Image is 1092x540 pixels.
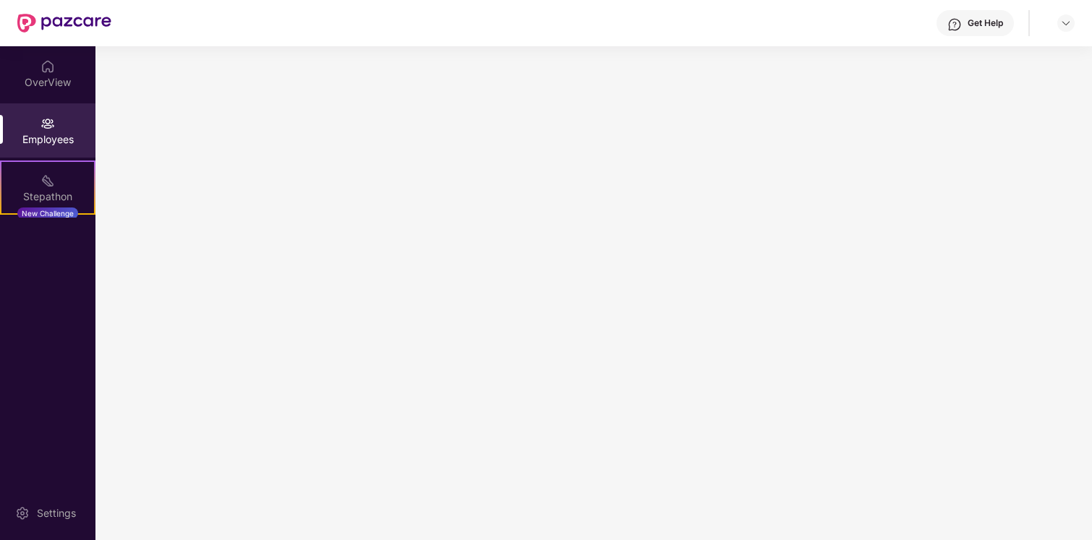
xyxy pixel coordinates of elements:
[1,189,94,204] div: Stepathon
[40,116,55,131] img: svg+xml;base64,PHN2ZyBpZD0iRW1wbG95ZWVzIiB4bWxucz0iaHR0cDovL3d3dy53My5vcmcvMjAwMC9zdmciIHdpZHRoPS...
[40,59,55,74] img: svg+xml;base64,PHN2ZyBpZD0iSG9tZSIgeG1sbnM9Imh0dHA6Ly93d3cudzMub3JnLzIwMDAvc3ZnIiB3aWR0aD0iMjAiIG...
[968,17,1003,29] div: Get Help
[15,506,30,520] img: svg+xml;base64,PHN2ZyBpZD0iU2V0dGluZy0yMHgyMCIgeG1sbnM9Imh0dHA6Ly93d3cudzMub3JnLzIwMDAvc3ZnIiB3aW...
[1060,17,1072,29] img: svg+xml;base64,PHN2ZyBpZD0iRHJvcGRvd24tMzJ4MzIiIHhtbG5zPSJodHRwOi8vd3d3LnczLm9yZy8yMDAwL3N2ZyIgd2...
[33,506,80,520] div: Settings
[40,173,55,188] img: svg+xml;base64,PHN2ZyB4bWxucz0iaHR0cDovL3d3dy53My5vcmcvMjAwMC9zdmciIHdpZHRoPSIyMSIgaGVpZ2h0PSIyMC...
[17,207,78,219] div: New Challenge
[17,14,111,33] img: New Pazcare Logo
[947,17,962,32] img: svg+xml;base64,PHN2ZyBpZD0iSGVscC0zMngzMiIgeG1sbnM9Imh0dHA6Ly93d3cudzMub3JnLzIwMDAvc3ZnIiB3aWR0aD...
